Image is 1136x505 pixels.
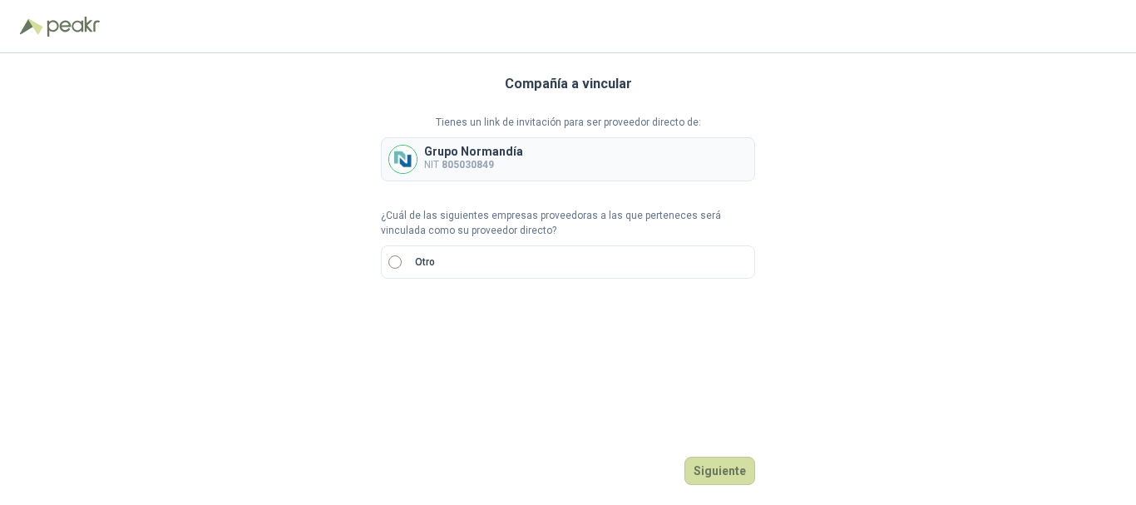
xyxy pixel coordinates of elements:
img: Company Logo [389,146,417,173]
h3: Compañía a vincular [505,73,632,95]
p: Grupo Normandía [424,146,523,157]
button: Siguiente [684,457,755,485]
p: Tienes un link de invitación para ser proveedor directo de: [381,115,755,131]
img: Logo [20,18,43,35]
img: Peakr [47,17,100,37]
b: 805030849 [442,159,494,171]
p: Otro [415,255,435,270]
p: NIT [424,157,523,173]
p: ¿Cuál de las siguientes empresas proveedoras a las que perteneces será vinculada como su proveedo... [381,208,755,240]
